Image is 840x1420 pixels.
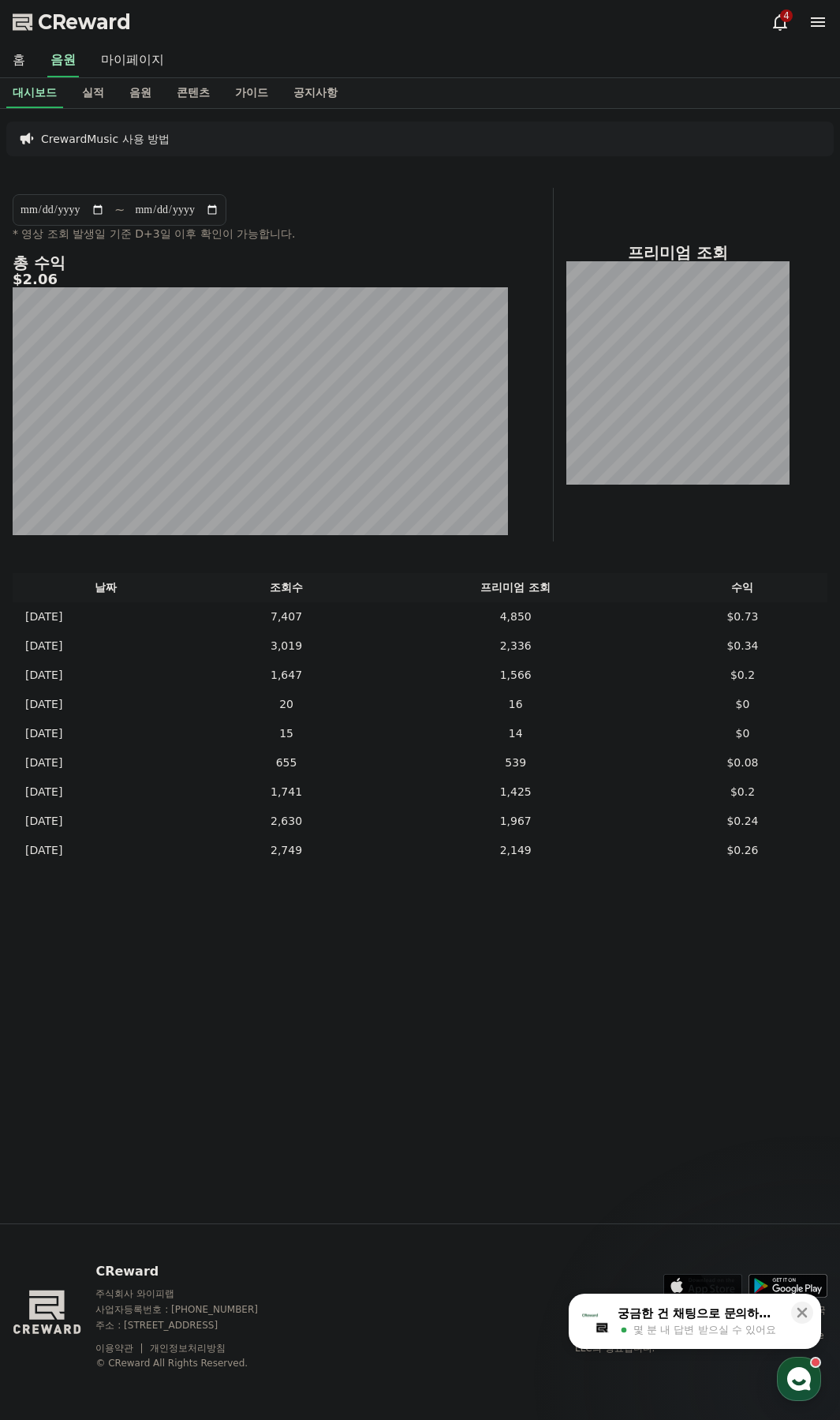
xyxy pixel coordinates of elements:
td: 2,749 [200,836,374,865]
p: [DATE] [25,667,62,684]
p: [DATE] [25,638,62,654]
td: 20 [200,690,374,719]
span: 대화 [144,525,163,538]
td: 7,407 [200,602,374,631]
a: 개인정보처리방침 [150,1343,226,1354]
th: 조회수 [200,573,374,602]
p: CReward [95,1262,288,1281]
td: $0.34 [658,631,827,661]
p: [DATE] [25,696,62,713]
p: [DATE] [25,784,62,800]
td: $0 [658,690,827,719]
p: [DATE] [25,755,62,771]
a: 마이페이지 [88,44,177,77]
p: * 영상 조회 발생일 기준 D+3일 이후 확인이 가능합니다. [13,226,509,242]
td: $0.26 [658,836,827,865]
td: 2,149 [373,836,658,865]
p: [DATE] [25,842,62,859]
a: 대화 [104,500,203,540]
td: 1,647 [200,661,374,690]
p: ~ [114,200,125,219]
a: CrewardMusic 사용 방법 [41,131,170,147]
td: 655 [200,748,374,777]
a: CReward [13,9,131,35]
a: 공지사항 [281,78,350,108]
th: 수익 [658,573,827,602]
span: 홈 [50,524,59,537]
h4: 프리미엄 조회 [566,244,790,261]
td: 539 [373,748,658,777]
a: 실적 [69,78,117,108]
th: 프리미엄 조회 [373,573,658,602]
h5: $2.06 [13,272,509,287]
td: $0.73 [658,602,827,631]
p: © CReward All Rights Reserved. [95,1357,288,1369]
td: 1,425 [373,777,658,807]
a: 콘텐츠 [164,78,222,108]
p: [DATE] [25,725,62,742]
td: 3,019 [200,631,374,661]
td: 1,967 [373,807,658,836]
td: 15 [200,719,374,748]
p: [DATE] [25,609,62,625]
a: 대시보드 [6,78,63,108]
p: 주소 : [STREET_ADDRESS] [95,1319,288,1332]
td: $0 [658,719,827,748]
td: $0.24 [658,807,827,836]
td: 16 [373,690,658,719]
div: 4 [780,9,793,22]
a: 이용약관 [95,1343,145,1354]
td: $0.2 [658,661,827,690]
a: 설정 [203,500,303,540]
td: 1,741 [200,777,374,807]
td: $0.2 [658,777,827,807]
a: 4 [771,13,790,32]
a: 음원 [47,44,79,77]
p: 사업자등록번호 : [PHONE_NUMBER] [95,1303,288,1316]
td: $0.08 [658,748,827,777]
a: 가이드 [222,78,281,108]
p: 주식회사 와이피랩 [95,1287,288,1300]
td: 2,336 [373,631,658,661]
p: [DATE] [25,813,62,830]
span: CReward [38,9,131,35]
td: 4,850 [373,602,658,631]
td: 1,566 [373,661,658,690]
a: 홈 [5,500,104,540]
td: 14 [373,719,658,748]
span: 설정 [244,524,263,537]
a: 음원 [117,78,164,108]
th: 날짜 [13,573,200,602]
td: 2,630 [200,807,374,836]
h4: 총 수익 [13,254,509,272]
